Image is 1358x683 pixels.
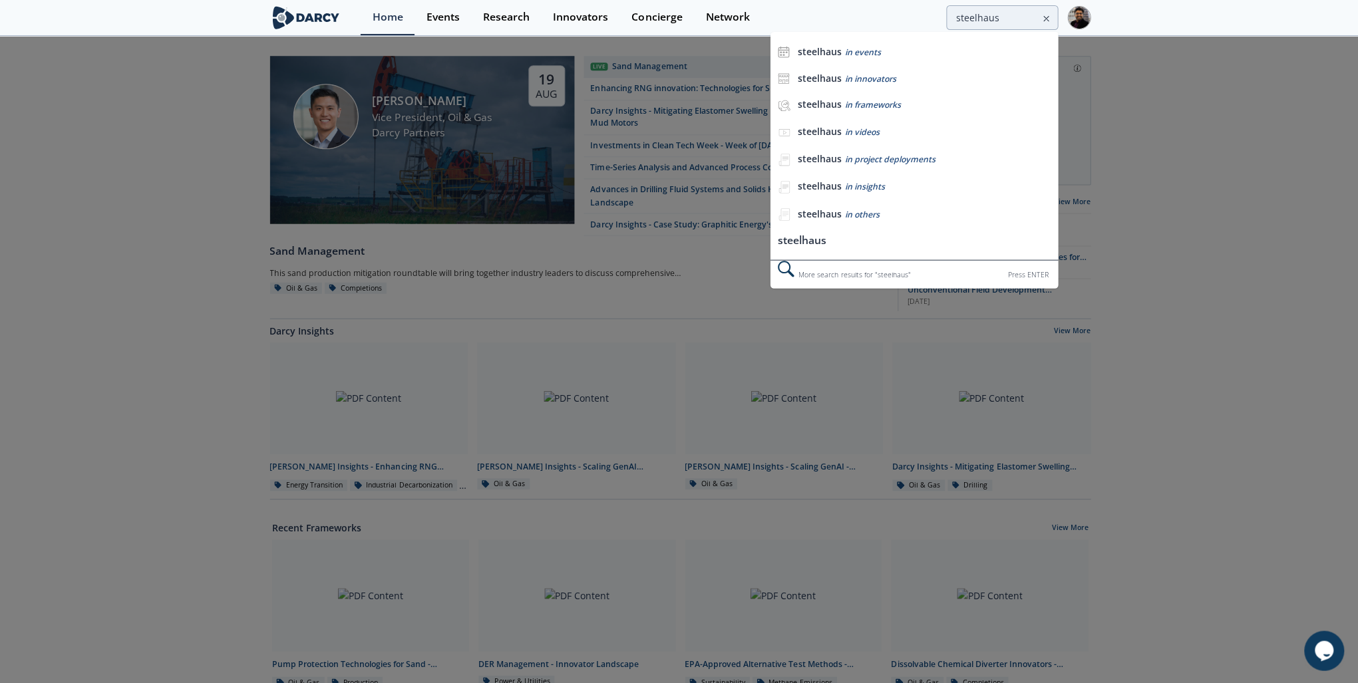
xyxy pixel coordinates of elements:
input: Advanced Search [945,5,1057,30]
span: in project deployments [843,154,934,165]
b: steelhaus [796,98,840,110]
span: in others [843,208,878,219]
span: in videos [843,126,878,138]
b: steelhaus [796,152,840,165]
img: icon [776,46,788,58]
b: steelhaus [796,125,840,138]
div: Events [426,12,459,23]
b: steelhaus [796,207,840,219]
div: Press ENTER [1007,267,1047,281]
li: steelhaus [769,228,1056,253]
img: logo-wide.svg [269,6,342,29]
span: in frameworks [843,99,899,110]
div: Network [705,12,749,23]
b: steelhaus [796,72,840,84]
div: Concierge [631,12,681,23]
img: Profile [1066,6,1089,29]
span: in insights [843,181,883,192]
img: icon [776,72,788,84]
span: in innovators [843,73,894,84]
iframe: chat widget [1302,630,1345,670]
div: More search results for " steelhaus " [769,259,1056,288]
b: steelhaus [796,180,840,192]
b: steelhaus [796,45,840,58]
span: in events [843,47,879,58]
div: Home [372,12,403,23]
div: Innovators [552,12,607,23]
div: Research [482,12,529,23]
